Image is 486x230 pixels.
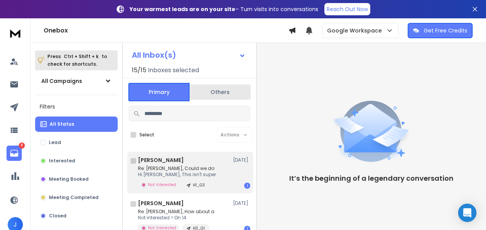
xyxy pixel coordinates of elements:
p: Lead [49,139,61,146]
button: All Inbox(s) [126,47,252,63]
p: Not Interested [148,182,176,188]
button: Primary [128,83,190,101]
img: logo [8,26,23,40]
a: Reach Out Now [324,3,370,15]
strong: Your warmest leads are on your site [130,5,235,13]
label: Select [139,132,154,138]
p: Hi [PERSON_NAME], This isn't super [138,172,216,178]
h3: Inboxes selected [148,66,199,75]
div: Open Intercom Messenger [458,204,476,222]
div: 1 [244,183,250,189]
button: Lead [35,135,118,150]
button: Meeting Booked [35,172,118,187]
p: It’s the beginning of a legendary conversation [289,173,454,184]
p: Re: [PERSON_NAME], How about a [138,209,214,215]
button: Meeting Completed [35,190,118,205]
p: Meeting Completed [49,194,99,201]
h1: All Inbox(s) [132,51,176,59]
p: H1_G3 [193,182,205,188]
a: 8 [6,146,22,161]
p: All Status [50,121,74,127]
h1: All Campaigns [41,77,82,85]
button: All Campaigns [35,73,118,89]
h3: Filters [35,101,118,112]
p: Closed [49,213,66,219]
p: [DATE] [233,157,250,163]
span: Ctrl + Shift + k [63,52,100,61]
h1: Onebox [44,26,288,35]
button: Others [190,84,251,100]
p: Google Workspace [327,27,385,34]
p: 8 [19,143,25,149]
button: All Status [35,117,118,132]
p: Press to check for shortcuts. [47,53,107,68]
h1: [PERSON_NAME] [138,156,184,164]
p: Get Free Credits [424,27,467,34]
p: – Turn visits into conversations [130,5,318,13]
p: Re: [PERSON_NAME], Could we do [138,165,216,172]
p: Reach Out Now [327,5,368,13]
p: Not interested > On 14 [138,215,214,221]
button: Closed [35,208,118,224]
button: Get Free Credits [408,23,473,38]
p: Meeting Booked [49,176,89,182]
button: Interested [35,153,118,168]
p: Interested [49,158,75,164]
p: [DATE] [233,200,250,206]
span: 15 / 15 [132,66,146,75]
h1: [PERSON_NAME] [138,199,184,207]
